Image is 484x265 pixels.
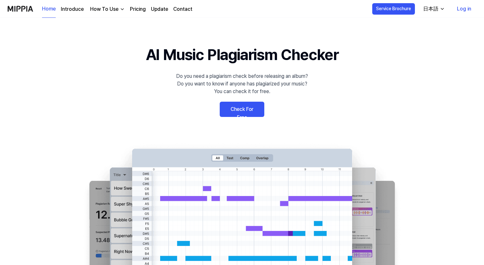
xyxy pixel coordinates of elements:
[42,0,56,18] a: Home
[120,7,125,12] img: down
[372,3,415,15] button: Service Brochure
[61,5,84,13] a: Introduce
[422,5,440,13] div: 日本語
[176,72,308,95] div: Do you need a plagiarism check before releasing an album? Do you want to know if anyone has plagi...
[89,5,120,13] div: How To Use
[173,5,192,13] a: Contact
[89,5,125,13] button: How To Use
[418,3,449,15] button: 日本語
[146,43,338,66] h1: AI Music Plagiarism Checker
[130,5,146,13] a: Pricing
[151,5,168,13] a: Update
[220,102,264,117] a: Check For Free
